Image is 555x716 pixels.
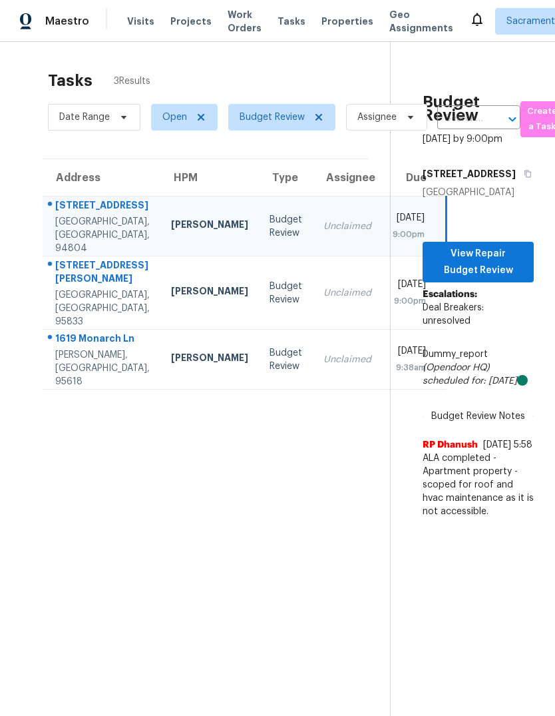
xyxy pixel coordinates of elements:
[423,376,517,386] i: scheduled for: [DATE]
[313,159,382,196] th: Assignee
[483,440,532,450] span: [DATE] 5:58
[162,111,187,124] span: Open
[423,348,534,388] div: Dummy_report
[423,410,533,423] span: Budget Review Notes
[270,346,302,373] div: Budget Review
[270,280,302,306] div: Budget Review
[240,111,305,124] span: Budget Review
[503,110,522,129] button: Open
[45,15,89,28] span: Maestro
[423,303,484,326] span: Deal Breakers: unresolved
[423,452,534,518] span: ALA completed - Apartment property - scoped for roof and hvac maintenance as it is not accessible.
[43,159,160,196] th: Address
[48,74,92,87] h2: Tasks
[55,258,150,288] div: [STREET_ADDRESS][PERSON_NAME]
[323,353,371,366] div: Unclaimed
[55,348,150,388] div: [PERSON_NAME], [GEOGRAPHIC_DATA], 95618
[321,15,373,28] span: Properties
[170,15,212,28] span: Projects
[423,167,516,180] h5: [STREET_ADDRESS]
[433,246,523,278] span: View Repair Budget Review
[270,213,302,240] div: Budget Review
[160,159,259,196] th: HPM
[277,17,305,26] span: Tasks
[357,111,397,124] span: Assignee
[55,288,150,328] div: [GEOGRAPHIC_DATA], [GEOGRAPHIC_DATA], 95833
[55,215,150,255] div: [GEOGRAPHIC_DATA], [GEOGRAPHIC_DATA], 94804
[55,332,150,348] div: 1619 Monarch Ln
[423,363,490,372] i: (Opendoor HQ)
[423,95,534,122] h2: Budget Review
[423,290,477,299] b: Escalations:
[437,109,483,129] input: Search by address
[127,15,154,28] span: Visits
[389,8,453,35] span: Geo Assignments
[259,159,313,196] th: Type
[423,242,534,282] button: View Repair Budget Review
[114,75,150,88] span: 3 Results
[323,220,371,233] div: Unclaimed
[55,198,150,215] div: [STREET_ADDRESS]
[59,111,110,124] span: Date Range
[423,133,502,146] div: [DATE] by 9:00pm
[171,284,248,301] div: [PERSON_NAME]
[423,186,534,199] div: [GEOGRAPHIC_DATA]
[516,162,534,186] button: Copy Address
[228,8,262,35] span: Work Orders
[382,159,447,196] th: Due
[171,218,248,234] div: [PERSON_NAME]
[323,286,371,300] div: Unclaimed
[171,351,248,368] div: [PERSON_NAME]
[423,438,478,452] span: RP Dhanush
